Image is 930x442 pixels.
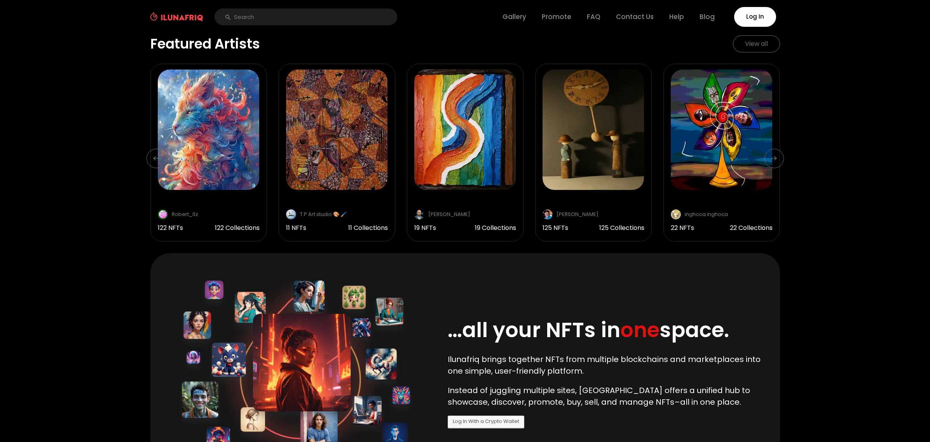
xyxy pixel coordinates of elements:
[158,198,260,223] a: Robert_0z Robert_0z
[733,35,780,52] a: View all
[543,223,568,233] div: 125 NFTs
[685,211,728,218] div: inghoca inghoca
[215,9,397,25] input: Search
[448,318,761,342] h2: …all your NFTs in space.
[158,223,183,233] div: 122 NFTs
[671,209,681,219] img: inghoca inghoca
[543,198,644,223] a: Nik Kalyani [PERSON_NAME]
[543,209,553,219] img: Nik Kalyani
[215,223,260,233] div: 122 Collections
[448,416,524,428] button: Log In With a Crypto Wallet
[503,12,526,21] a: Gallery
[300,211,347,218] div: T.P Art studio 🎨 🖌️
[414,209,424,219] img: Nicholas Jansen
[448,353,761,377] p: Ilunafriq brings together NFTs from multiple blockchains and marketplaces into one simple, user-f...
[286,209,296,219] img: T.P Art studio 🎨 🖌️
[448,385,761,408] p: Instead of juggling multiple sites, [GEOGRAPHIC_DATA] offers a unified hub to showcase, discover,...
[172,211,198,218] div: Robert_0z
[150,12,203,21] img: logo ilunafriq
[557,211,598,218] div: [PERSON_NAME]
[671,198,773,223] a: inghoca inghoca inghoca inghoca
[669,12,684,21] a: Help
[428,211,470,218] div: [PERSON_NAME]
[599,223,644,233] div: 125 Collections
[542,12,571,21] a: Promote
[158,209,168,219] img: Robert_0z
[730,223,773,233] div: 22 Collections
[620,315,660,345] span: one
[150,34,260,54] h2: Featured Artists
[414,198,516,223] a: Nicholas Jansen [PERSON_NAME]
[475,223,516,233] div: 19 Collections
[700,12,715,21] a: Blog
[734,7,776,27] a: Log In
[286,223,306,233] div: 11 NFTs
[286,198,388,223] a: T.P Art studio 🎨 🖌️ T.P Art studio 🎨 🖌️
[348,223,388,233] div: 11 Collections
[414,223,436,233] div: 19 NFTs
[616,12,654,21] a: Contact Us
[671,223,694,233] div: 22 NFTs
[587,12,600,21] a: FAQ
